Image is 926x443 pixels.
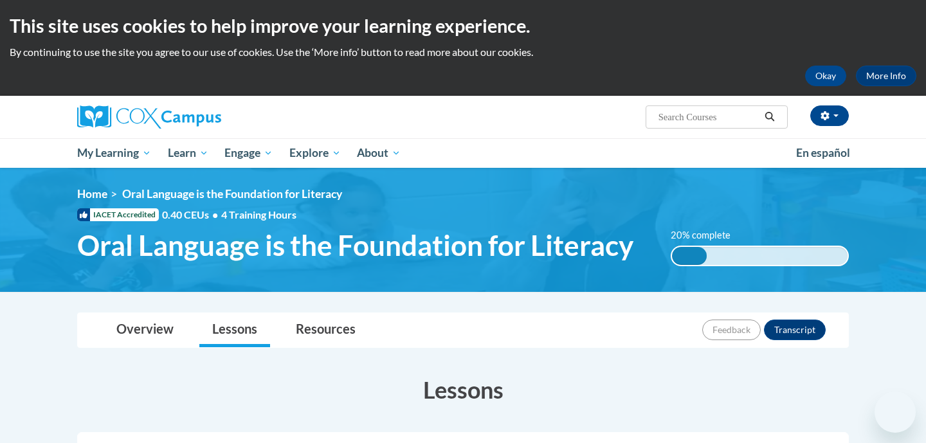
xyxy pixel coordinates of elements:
a: En español [788,140,858,167]
a: More Info [856,66,916,86]
span: Engage [224,145,273,161]
button: Feedback [702,320,761,340]
iframe: Button to launch messaging window [875,392,916,433]
h2: This site uses cookies to help improve your learning experience. [10,13,916,39]
label: 20% complete [671,228,745,242]
a: Resources [283,313,368,347]
a: Learn [159,138,217,168]
span: Oral Language is the Foundation for Literacy [77,228,633,262]
span: My Learning [77,145,151,161]
a: Overview [104,313,186,347]
span: En español [796,146,850,159]
div: 20% complete [672,247,707,265]
div: Main menu [58,138,868,168]
a: About [349,138,410,168]
a: Lessons [199,313,270,347]
a: Explore [281,138,349,168]
a: Cox Campus [77,105,322,129]
img: Cox Campus [77,105,221,129]
input: Search Courses [657,109,760,125]
button: Account Settings [810,105,849,126]
a: Home [77,187,107,201]
span: Explore [289,145,341,161]
a: Engage [216,138,281,168]
p: By continuing to use the site you agree to our use of cookies. Use the ‘More info’ button to read... [10,45,916,59]
span: 4 Training Hours [221,208,296,221]
h3: Lessons [77,374,849,406]
span: • [212,208,218,221]
span: Learn [168,145,208,161]
span: IACET Accredited [77,208,159,221]
span: About [357,145,401,161]
button: Okay [805,66,846,86]
span: 0.40 CEUs [162,208,221,222]
a: My Learning [69,138,159,168]
button: Search [760,109,779,125]
button: Transcript [764,320,826,340]
span: Oral Language is the Foundation for Literacy [122,187,342,201]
